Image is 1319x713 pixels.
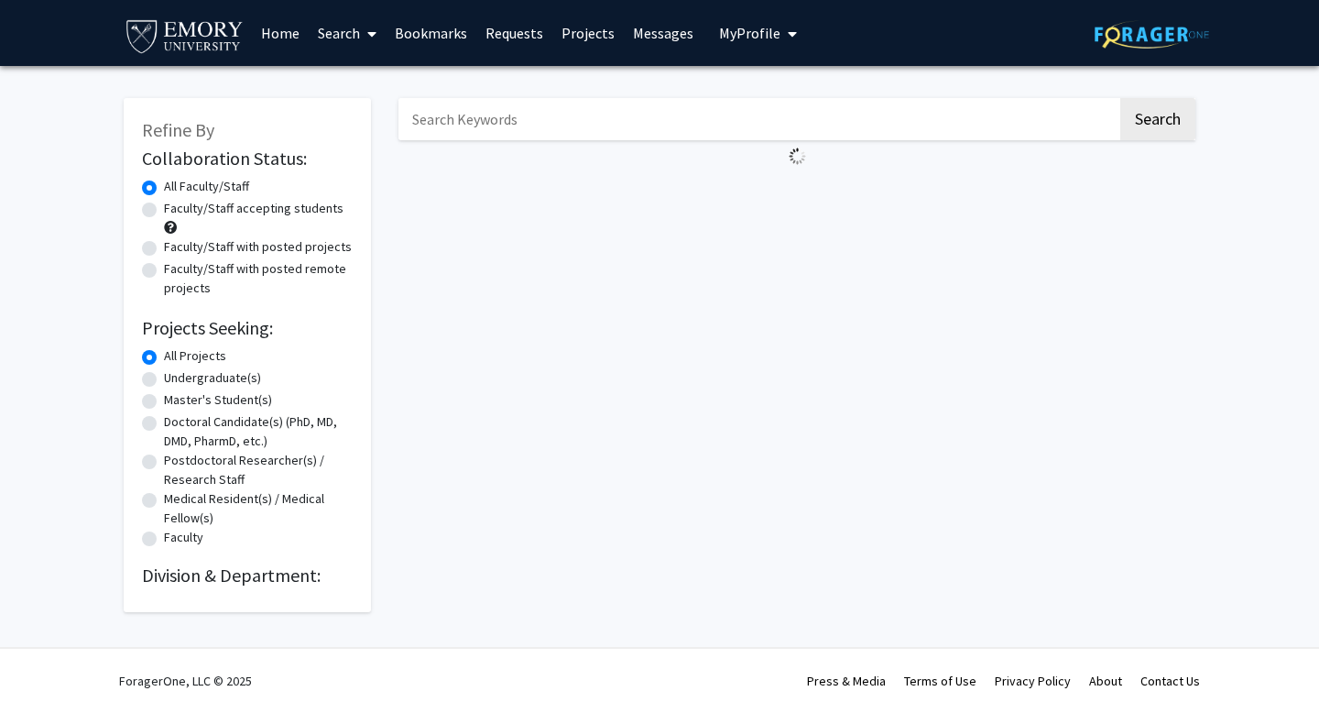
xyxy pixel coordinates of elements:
[398,98,1117,140] input: Search Keywords
[719,24,780,42] span: My Profile
[164,390,272,410] label: Master's Student(s)
[164,451,353,489] label: Postdoctoral Researcher(s) / Research Staff
[1095,20,1209,49] img: ForagerOne Logo
[386,1,476,65] a: Bookmarks
[142,148,353,170] h2: Collaboration Status:
[164,177,249,196] label: All Faculty/Staff
[142,118,214,141] span: Refine By
[164,368,261,388] label: Undergraduate(s)
[552,1,624,65] a: Projects
[164,259,353,298] label: Faculty/Staff with posted remote projects
[164,237,352,257] label: Faculty/Staff with posted projects
[904,673,976,689] a: Terms of Use
[164,412,353,451] label: Doctoral Candidate(s) (PhD, MD, DMD, PharmD, etc.)
[252,1,309,65] a: Home
[164,528,203,547] label: Faculty
[476,1,552,65] a: Requests
[309,1,386,65] a: Search
[995,673,1071,689] a: Privacy Policy
[624,1,703,65] a: Messages
[807,673,886,689] a: Press & Media
[142,317,353,339] h2: Projects Seeking:
[14,631,78,699] iframe: Chat
[142,565,353,587] h2: Division & Department:
[398,172,1195,214] nav: Page navigation
[1089,673,1122,689] a: About
[1140,673,1200,689] a: Contact Us
[119,649,252,713] div: ForagerOne, LLC © 2025
[781,140,813,172] img: Loading
[164,199,343,218] label: Faculty/Staff accepting students
[124,15,245,56] img: Emory University Logo
[1120,98,1195,140] button: Search
[164,489,353,528] label: Medical Resident(s) / Medical Fellow(s)
[164,346,226,366] label: All Projects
